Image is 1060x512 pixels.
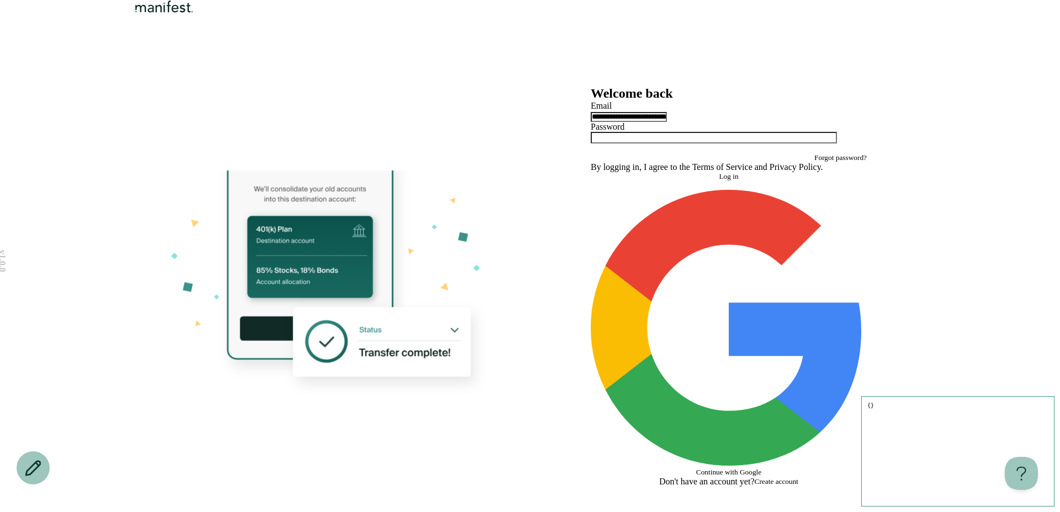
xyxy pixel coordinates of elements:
[814,153,867,162] button: Forgot password?
[1005,457,1038,490] iframe: Toggle Customer Support
[591,172,867,181] button: Log in
[770,162,821,172] a: Privacy Policy
[591,101,612,110] label: Email
[659,477,755,487] span: Don't have an account yet?
[696,468,761,476] span: Continue with Google
[719,172,738,180] span: Log in
[591,122,624,131] label: Password
[692,162,752,172] a: Terms of Service
[861,396,1054,506] pre: {}
[591,162,867,172] p: By logging in, I agree to the and .
[591,190,867,477] button: Continue with Google
[591,86,867,101] h2: Welcome back
[755,477,799,486] button: Create account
